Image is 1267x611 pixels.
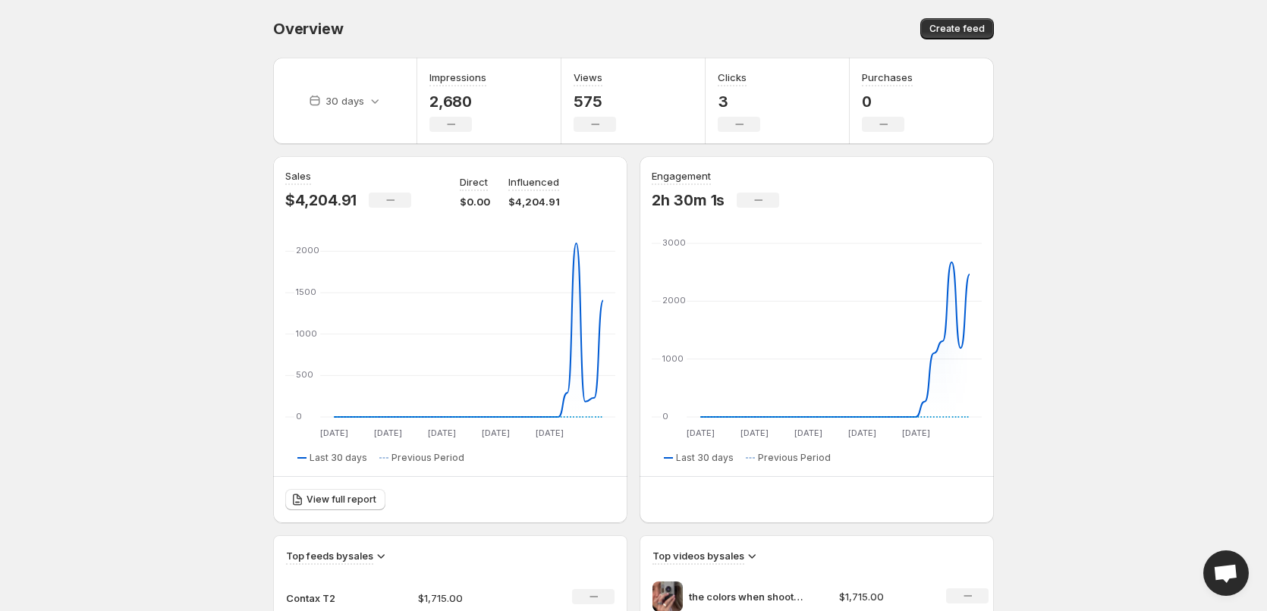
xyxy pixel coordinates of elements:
[902,428,930,438] text: [DATE]
[862,70,913,85] h3: Purchases
[508,174,559,190] p: Influenced
[662,237,686,248] text: 3000
[740,428,769,438] text: [DATE]
[848,428,876,438] text: [DATE]
[320,428,348,438] text: [DATE]
[662,411,668,421] text: 0
[286,591,362,606] p: Contax T2
[296,411,302,421] text: 0
[862,92,913,111] p: 0
[310,452,367,464] span: Last 30 days
[718,70,747,85] h3: Clicks
[307,493,376,506] span: View full report
[920,18,994,39] button: Create feed
[286,548,373,563] h3: Top feeds by sales
[296,328,317,339] text: 1000
[429,92,486,111] p: 2,680
[325,93,364,108] p: 30 days
[296,245,319,255] text: 2000
[418,591,526,606] p: $1,715.00
[718,92,760,111] p: 3
[676,452,734,464] span: Last 30 days
[428,428,456,438] text: [DATE]
[536,428,564,438] text: [DATE]
[689,589,803,604] p: the colors when shooting on film in summer onfilm contaxt2 35mm
[662,353,684,364] text: 1000
[285,191,357,209] p: $4,204.91
[794,428,822,438] text: [DATE]
[429,70,486,85] h3: Impressions
[296,287,316,297] text: 1500
[273,20,343,38] span: Overview
[652,191,725,209] p: 2h 30m 1s
[460,174,488,190] p: Direct
[482,428,510,438] text: [DATE]
[285,168,311,183] h3: Sales
[391,452,464,464] span: Previous Period
[574,70,602,85] h3: Views
[574,92,616,111] p: 575
[662,295,686,305] text: 2000
[296,369,313,380] text: 500
[687,428,715,438] text: [DATE]
[374,428,402,438] text: [DATE]
[839,589,929,604] p: $1,715.00
[758,452,831,464] span: Previous Period
[460,194,490,209] p: $0.00
[652,168,711,183] h3: Engagement
[652,548,744,563] h3: Top videos by sales
[285,489,385,510] a: View full report
[929,23,985,35] span: Create feed
[1203,550,1249,596] a: Open chat
[508,194,560,209] p: $4,204.91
